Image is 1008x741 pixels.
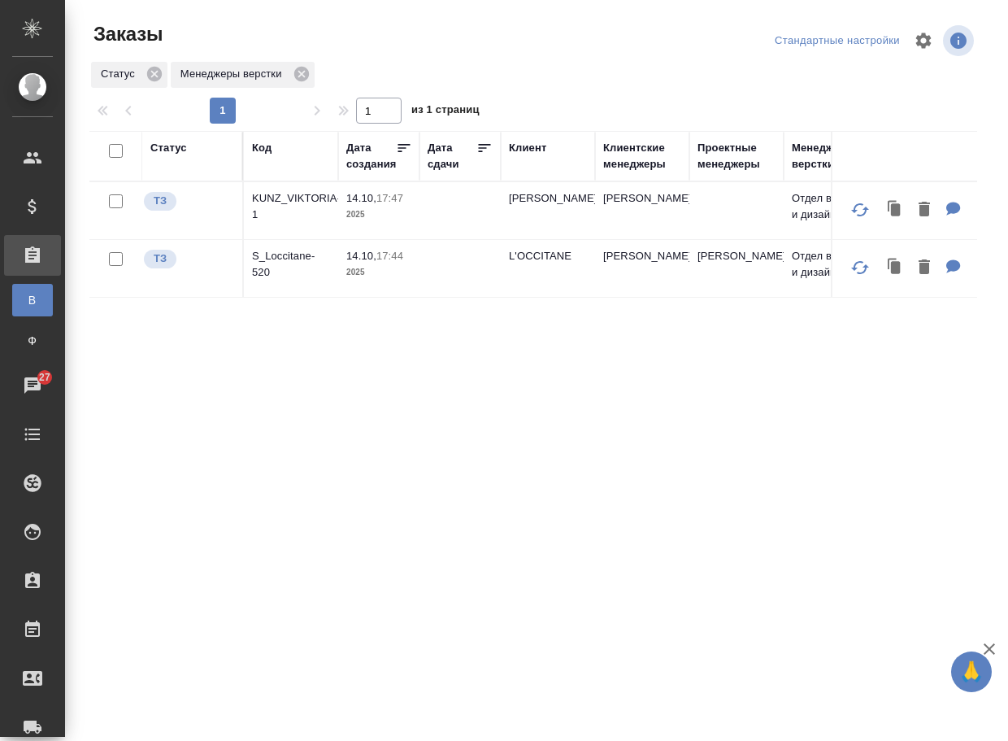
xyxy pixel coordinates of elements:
[689,240,784,297] td: [PERSON_NAME]
[101,66,141,82] p: Статус
[428,140,476,172] div: Дата сдачи
[252,248,330,281] p: S_Loccitane-520
[951,652,992,692] button: 🙏
[20,333,45,349] span: Ф
[603,140,681,172] div: Клиентские менеджеры
[697,140,776,172] div: Проектные менеджеры
[880,194,910,227] button: Клонировать
[595,240,689,297] td: [PERSON_NAME]
[12,325,53,357] a: Ф
[792,190,870,223] p: Отдел верстки и дизайна
[180,66,288,82] p: Менеджеры верстки
[346,140,396,172] div: Дата создания
[89,21,163,47] span: Заказы
[29,369,60,386] span: 27
[771,28,904,54] div: split button
[509,140,546,156] div: Клиент
[171,62,315,88] div: Менеджеры верстки
[958,655,985,689] span: 🙏
[411,100,480,124] span: из 1 страниц
[346,207,411,223] p: 2025
[154,251,167,267] p: ТЗ
[154,193,167,209] p: ТЗ
[142,248,234,270] div: Выставляет КМ при отправке заказа на расчет верстке (для тикета) или для уточнения сроков на прои...
[12,284,53,316] a: В
[910,251,938,285] button: Удалить
[142,190,234,212] div: Выставляет КМ при отправке заказа на расчет верстке (для тикета) или для уточнения сроков на прои...
[509,248,587,264] p: L'OCCITANE
[792,140,870,172] div: Менеджеры верстки
[4,365,61,406] a: 27
[595,182,689,239] td: [PERSON_NAME]
[880,251,910,285] button: Клонировать
[150,140,187,156] div: Статус
[20,292,45,308] span: В
[346,264,411,281] p: 2025
[841,248,880,287] button: Обновить
[910,194,938,227] button: Удалить
[509,190,587,207] p: [PERSON_NAME]
[376,250,403,262] p: 17:44
[792,248,870,281] p: Отдел верстки и дизайна
[346,250,376,262] p: 14.10,
[841,190,880,229] button: Обновить
[252,190,330,223] p: KUNZ_VIKTORIA-1
[904,21,943,60] span: Настроить таблицу
[91,62,167,88] div: Статус
[376,192,403,204] p: 17:47
[252,140,272,156] div: Код
[346,192,376,204] p: 14.10,
[943,25,977,56] span: Посмотреть информацию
